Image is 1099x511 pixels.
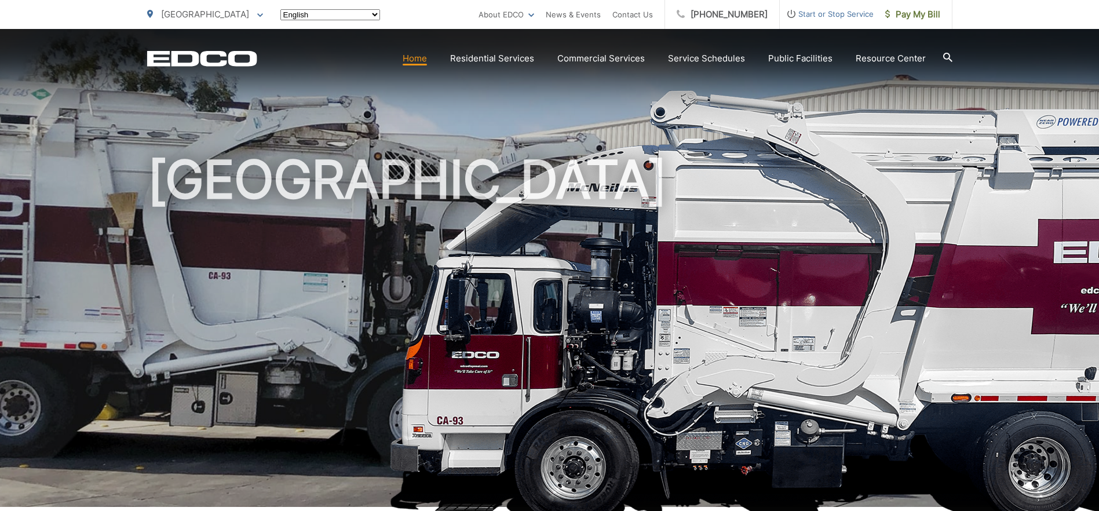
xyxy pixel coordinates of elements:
[856,52,926,65] a: Resource Center
[557,52,645,65] a: Commercial Services
[612,8,653,21] a: Contact Us
[768,52,833,65] a: Public Facilities
[885,8,940,21] span: Pay My Bill
[479,8,534,21] a: About EDCO
[280,9,380,20] select: Select a language
[546,8,601,21] a: News & Events
[668,52,745,65] a: Service Schedules
[147,50,257,67] a: EDCD logo. Return to the homepage.
[450,52,534,65] a: Residential Services
[161,9,249,20] span: [GEOGRAPHIC_DATA]
[403,52,427,65] a: Home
